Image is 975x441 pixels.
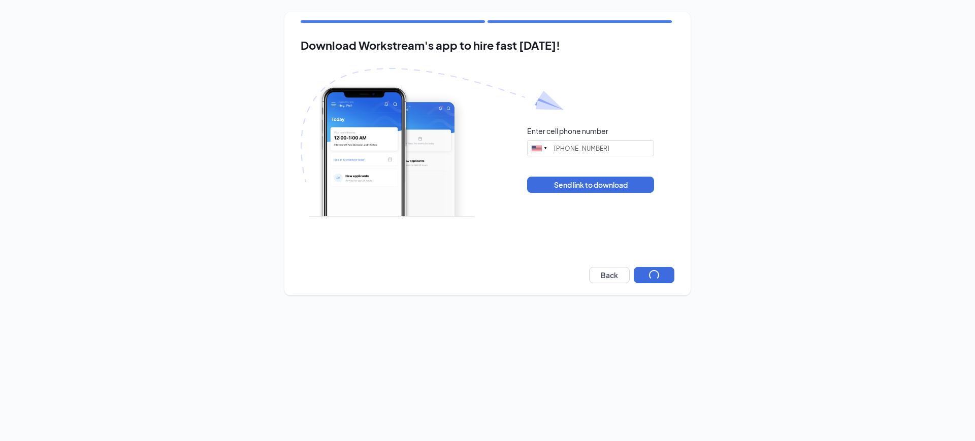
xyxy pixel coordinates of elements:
div: United States: +1 [528,141,551,156]
h2: Download Workstream's app to hire fast [DATE]! [301,39,674,52]
button: Send link to download [527,177,654,193]
button: Back [589,267,630,283]
div: Enter cell phone number [527,126,608,136]
img: Download Workstream's app with paper plane [301,68,564,217]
